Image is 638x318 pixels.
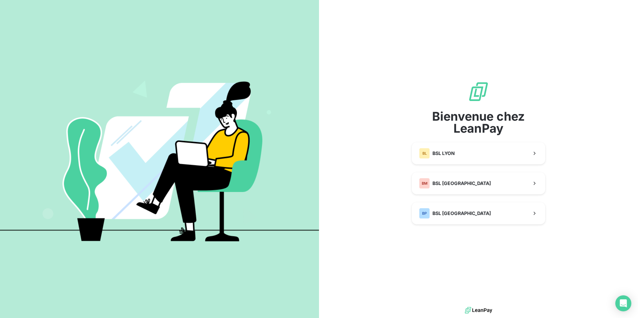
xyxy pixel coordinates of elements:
span: BSL [GEOGRAPHIC_DATA] [432,180,491,187]
span: BSL [GEOGRAPHIC_DATA] [432,210,491,217]
button: BMBSL [GEOGRAPHIC_DATA] [412,172,545,194]
button: BLBSL LYON [412,142,545,164]
span: BSL LYON [432,150,455,157]
div: BL [419,148,430,159]
div: BP [419,208,430,219]
div: BM [419,178,430,189]
button: BPBSL [GEOGRAPHIC_DATA] [412,202,545,224]
div: Open Intercom Messenger [615,295,631,311]
img: logo sigle [468,81,489,102]
img: logo [465,305,492,315]
span: Bienvenue chez LeanPay [412,110,545,134]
